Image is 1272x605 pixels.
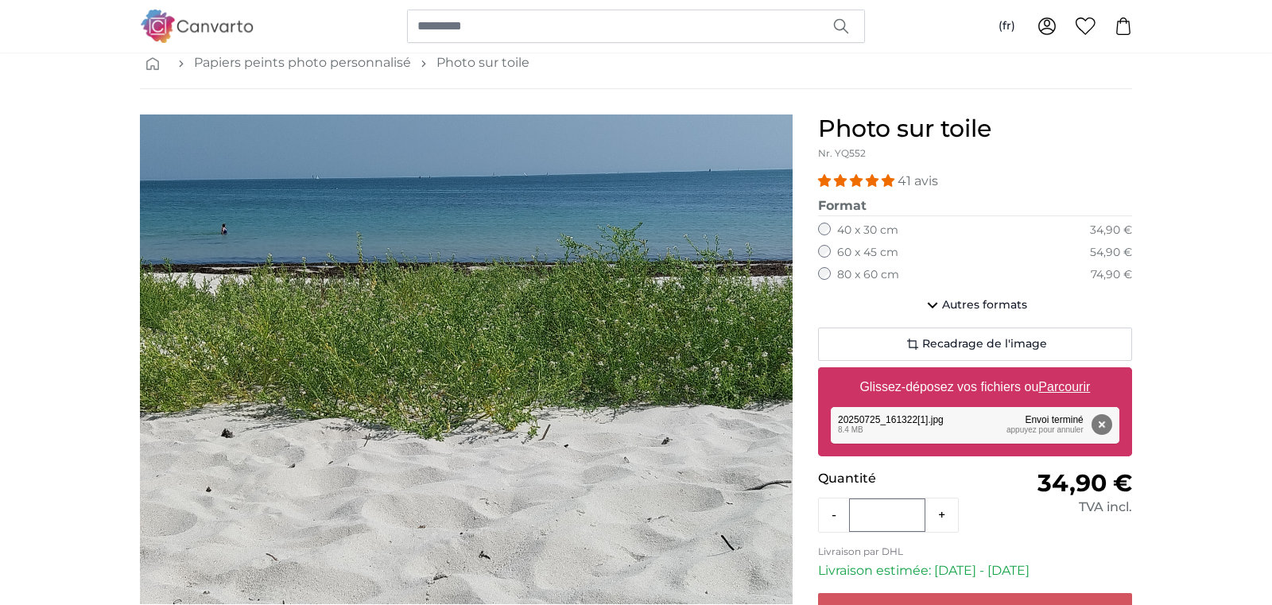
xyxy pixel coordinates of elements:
div: 34,90 € [1090,223,1132,239]
div: 1 of 1 [140,114,793,604]
button: + [925,499,958,531]
span: 34,90 € [1037,468,1132,498]
p: Livraison estimée: [DATE] - [DATE] [818,561,1132,580]
button: - [819,499,849,531]
span: 41 avis [898,173,938,188]
span: 4.98 stars [818,173,898,188]
button: Recadrage de l'image [818,328,1132,361]
span: Recadrage de l'image [922,336,1047,352]
nav: breadcrumbs [140,37,1132,89]
h1: Photo sur toile [818,114,1132,143]
img: Canvarto [140,10,254,42]
div: TVA incl. [975,498,1132,517]
span: Autres formats [942,297,1027,313]
legend: Format [818,196,1132,216]
span: Nr. YQ552 [818,147,866,159]
div: 54,90 € [1090,245,1132,261]
p: Livraison par DHL [818,545,1132,558]
label: Glissez-déposez vos fichiers ou [854,371,1097,403]
div: 74,90 € [1091,267,1132,283]
p: Quantité [818,469,975,488]
a: Papiers peints photo personnalisé [194,53,411,72]
label: 40 x 30 cm [837,223,898,239]
label: 60 x 45 cm [837,245,898,261]
img: personalised-canvas-print [140,114,793,604]
button: (fr) [986,12,1028,41]
u: Parcourir [1039,380,1091,394]
label: 80 x 60 cm [837,267,899,283]
a: Photo sur toile [436,53,529,72]
button: Autres formats [818,289,1132,321]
